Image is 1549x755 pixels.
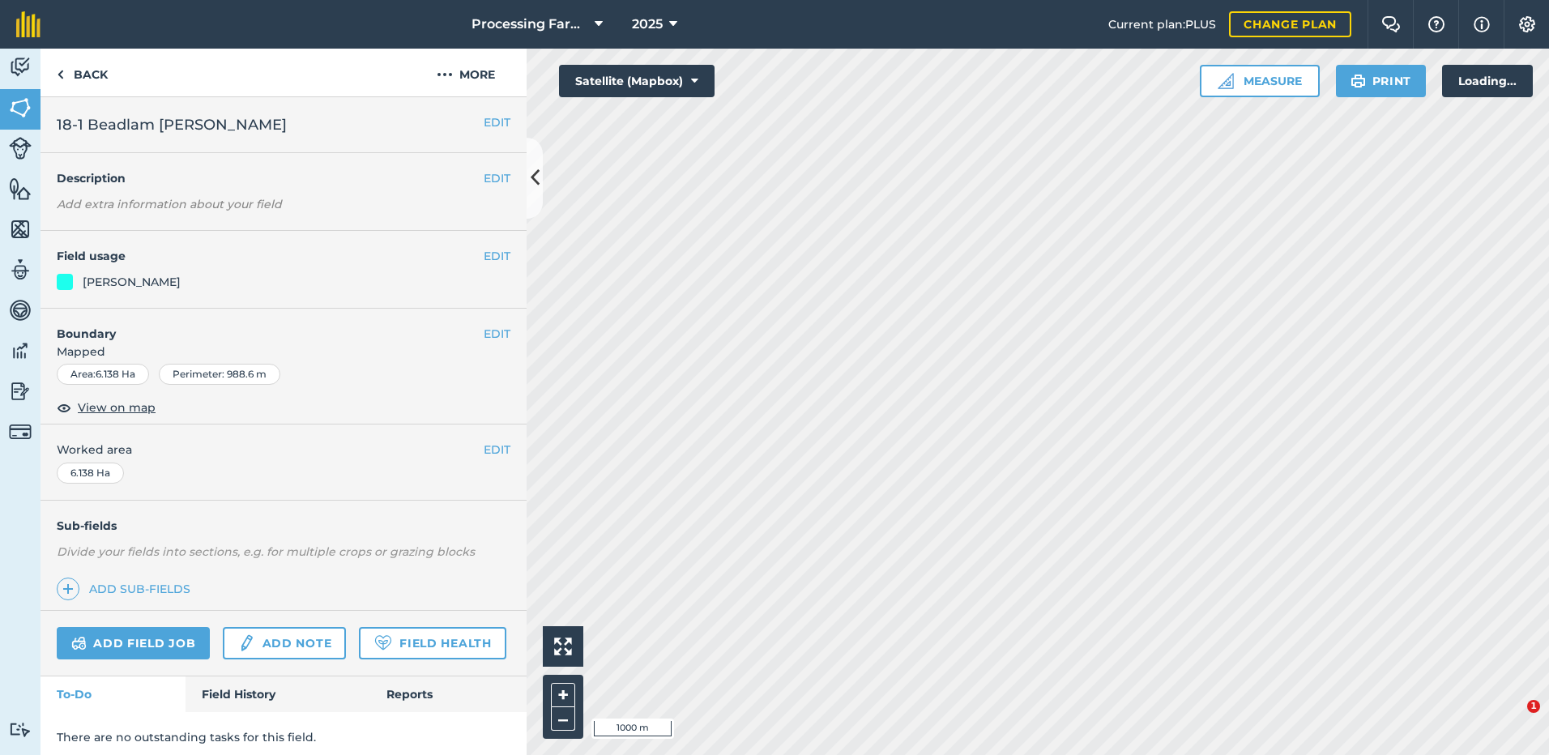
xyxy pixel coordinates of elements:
img: fieldmargin Logo [16,11,41,37]
img: Two speech bubbles overlapping with the left bubble in the forefront [1381,16,1401,32]
a: Field Health [359,627,506,659]
img: svg+xml;base64,PHN2ZyB4bWxucz0iaHR0cDovL3d3dy53My5vcmcvMjAwMC9zdmciIHdpZHRoPSIyMCIgaGVpZ2h0PSIyNC... [437,65,453,84]
img: svg+xml;base64,PD94bWwgdmVyc2lvbj0iMS4wIiBlbmNvZGluZz0idXRmLTgiPz4KPCEtLSBHZW5lcmF0b3I6IEFkb2JlIE... [9,722,32,737]
h4: Description [57,169,510,187]
button: EDIT [484,169,510,187]
h4: Boundary [41,309,484,343]
a: Add note [223,627,346,659]
button: EDIT [484,113,510,131]
img: A cog icon [1517,16,1537,32]
img: svg+xml;base64,PHN2ZyB4bWxucz0iaHR0cDovL3d3dy53My5vcmcvMjAwMC9zdmciIHdpZHRoPSIxNyIgaGVpZ2h0PSIxNy... [1474,15,1490,34]
em: Add extra information about your field [57,197,282,211]
img: Ruler icon [1218,73,1234,89]
button: Measure [1200,65,1320,97]
button: Satellite (Mapbox) [559,65,715,97]
img: svg+xml;base64,PHN2ZyB4bWxucz0iaHR0cDovL3d3dy53My5vcmcvMjAwMC9zdmciIHdpZHRoPSIxNCIgaGVpZ2h0PSIyNC... [62,579,74,599]
a: Reports [370,676,527,712]
div: Area : 6.138 Ha [57,364,149,385]
div: 6.138 Ha [57,463,124,484]
button: View on map [57,398,156,417]
button: EDIT [484,441,510,459]
img: svg+xml;base64,PD94bWwgdmVyc2lvbj0iMS4wIiBlbmNvZGluZz0idXRmLTgiPz4KPCEtLSBHZW5lcmF0b3I6IEFkb2JlIE... [9,55,32,79]
a: Back [41,49,124,96]
button: EDIT [484,325,510,343]
div: [PERSON_NAME] [83,273,181,291]
img: svg+xml;base64,PHN2ZyB4bWxucz0iaHR0cDovL3d3dy53My5vcmcvMjAwMC9zdmciIHdpZHRoPSI5IiBoZWlnaHQ9IjI0Ii... [57,65,64,84]
div: Perimeter : 988.6 m [159,364,280,385]
span: Processing Farms [472,15,588,34]
img: svg+xml;base64,PD94bWwgdmVyc2lvbj0iMS4wIiBlbmNvZGluZz0idXRmLTgiPz4KPCEtLSBHZW5lcmF0b3I6IEFkb2JlIE... [9,298,32,322]
img: svg+xml;base64,PHN2ZyB4bWxucz0iaHR0cDovL3d3dy53My5vcmcvMjAwMC9zdmciIHdpZHRoPSI1NiIgaGVpZ2h0PSI2MC... [9,177,32,201]
button: EDIT [484,247,510,265]
span: View on map [78,399,156,416]
img: svg+xml;base64,PHN2ZyB4bWxucz0iaHR0cDovL3d3dy53My5vcmcvMjAwMC9zdmciIHdpZHRoPSI1NiIgaGVpZ2h0PSI2MC... [9,96,32,120]
span: 2025 [632,15,663,34]
img: svg+xml;base64,PD94bWwgdmVyc2lvbj0iMS4wIiBlbmNvZGluZz0idXRmLTgiPz4KPCEtLSBHZW5lcmF0b3I6IEFkb2JlIE... [9,137,32,160]
img: svg+xml;base64,PD94bWwgdmVyc2lvbj0iMS4wIiBlbmNvZGluZz0idXRmLTgiPz4KPCEtLSBHZW5lcmF0b3I6IEFkb2JlIE... [71,633,87,653]
img: svg+xml;base64,PD94bWwgdmVyc2lvbj0iMS4wIiBlbmNvZGluZz0idXRmLTgiPz4KPCEtLSBHZW5lcmF0b3I6IEFkb2JlIE... [237,633,255,653]
img: svg+xml;base64,PD94bWwgdmVyc2lvbj0iMS4wIiBlbmNvZGluZz0idXRmLTgiPz4KPCEtLSBHZW5lcmF0b3I6IEFkb2JlIE... [9,420,32,443]
a: Add sub-fields [57,578,197,600]
button: Print [1336,65,1427,97]
img: Four arrows, one pointing top left, one top right, one bottom right and the last bottom left [554,638,572,655]
button: – [551,707,575,731]
span: Mapped [41,343,527,360]
img: svg+xml;base64,PHN2ZyB4bWxucz0iaHR0cDovL3d3dy53My5vcmcvMjAwMC9zdmciIHdpZHRoPSIxOCIgaGVpZ2h0PSIyNC... [57,398,71,417]
div: Loading... [1442,65,1533,97]
span: 1 [1527,700,1540,713]
button: + [551,683,575,707]
span: 18-1 Beadlam [PERSON_NAME] [57,113,287,136]
iframe: Intercom live chat [1494,700,1533,739]
img: svg+xml;base64,PD94bWwgdmVyc2lvbj0iMS4wIiBlbmNvZGluZz0idXRmLTgiPz4KPCEtLSBHZW5lcmF0b3I6IEFkb2JlIE... [9,379,32,403]
img: svg+xml;base64,PHN2ZyB4bWxucz0iaHR0cDovL3d3dy53My5vcmcvMjAwMC9zdmciIHdpZHRoPSIxOSIgaGVpZ2h0PSIyNC... [1351,71,1366,91]
img: A question mark icon [1427,16,1446,32]
p: There are no outstanding tasks for this field. [57,728,510,746]
span: Worked area [57,441,510,459]
button: More [405,49,527,96]
span: Current plan : PLUS [1108,15,1216,33]
h4: Sub-fields [41,517,527,535]
img: svg+xml;base64,PD94bWwgdmVyc2lvbj0iMS4wIiBlbmNvZGluZz0idXRmLTgiPz4KPCEtLSBHZW5lcmF0b3I6IEFkb2JlIE... [9,258,32,282]
h4: Field usage [57,247,484,265]
img: svg+xml;base64,PHN2ZyB4bWxucz0iaHR0cDovL3d3dy53My5vcmcvMjAwMC9zdmciIHdpZHRoPSI1NiIgaGVpZ2h0PSI2MC... [9,217,32,241]
a: To-Do [41,676,186,712]
img: svg+xml;base64,PD94bWwgdmVyc2lvbj0iMS4wIiBlbmNvZGluZz0idXRmLTgiPz4KPCEtLSBHZW5lcmF0b3I6IEFkb2JlIE... [9,339,32,363]
a: Change plan [1229,11,1351,37]
a: Add field job [57,627,210,659]
em: Divide your fields into sections, e.g. for multiple crops or grazing blocks [57,544,475,559]
a: Field History [186,676,369,712]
